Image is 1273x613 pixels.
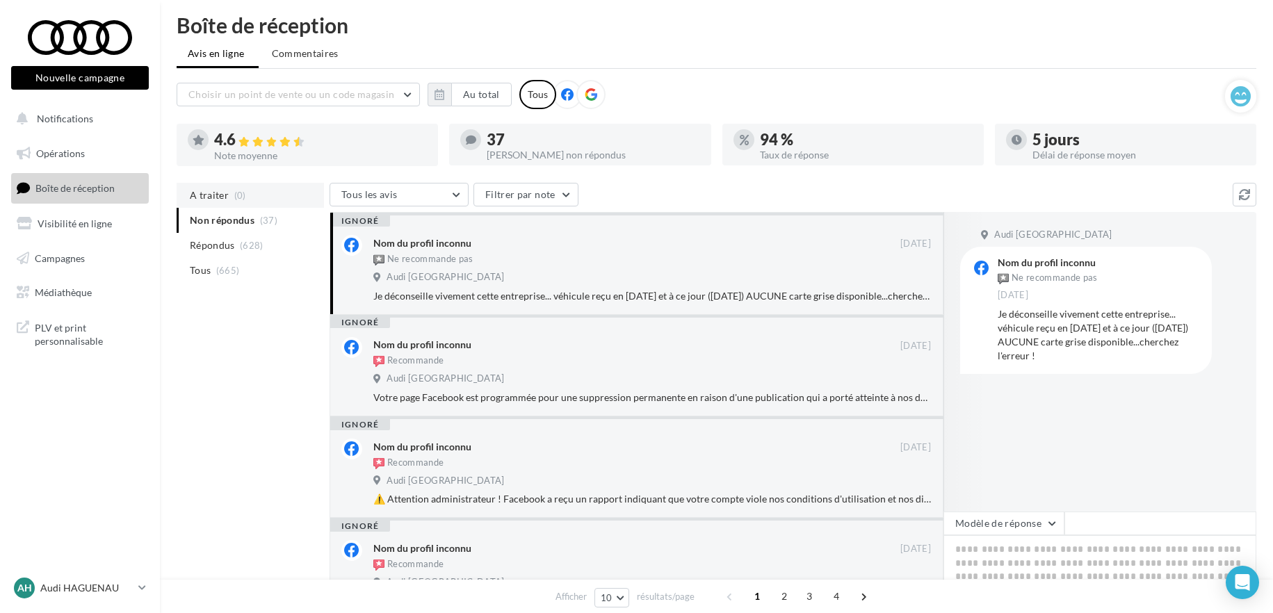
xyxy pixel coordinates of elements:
[487,150,699,160] div: [PERSON_NAME] non répondus
[998,307,1201,363] div: Je déconseille vivement cette entreprise... véhicule reçu en [DATE] et à ce jour ([DATE]) AUCUNE ...
[519,80,556,109] div: Tous
[216,265,240,276] span: (665)
[594,588,630,607] button: 10
[8,104,146,133] button: Notifications
[373,492,931,506] div: ⚠️ Attention administrateur ! Facebook a reçu un rapport indiquant que votre compte viole nos con...
[214,132,427,148] div: 4.6
[798,585,820,607] span: 3
[943,512,1064,535] button: Modèle de réponse
[373,354,444,368] div: Recommande
[387,576,504,589] span: Audi [GEOGRAPHIC_DATA]
[330,317,390,328] div: ignoré
[240,240,263,251] span: (628)
[637,590,695,603] span: résultats/page
[11,575,149,601] a: AH Audi HAGUENAU
[373,559,384,571] img: recommended.png
[330,521,390,532] div: ignoré
[330,183,469,206] button: Tous les avis
[994,229,1112,241] span: Audi [GEOGRAPHIC_DATA]
[601,592,613,603] span: 10
[190,188,229,202] span: A traiter
[998,289,1028,302] span: [DATE]
[373,558,444,572] div: Recommande
[8,173,152,203] a: Boîte de réception
[487,132,699,147] div: 37
[341,188,398,200] span: Tous les avis
[35,318,143,348] span: PLV et print personnalisable
[556,590,587,603] span: Afficher
[760,132,973,147] div: 94 %
[1032,150,1245,160] div: Délai de réponse moyen
[37,113,93,124] span: Notifications
[373,236,471,250] div: Nom du profil inconnu
[272,47,339,60] span: Commentaires
[387,475,504,487] span: Audi [GEOGRAPHIC_DATA]
[214,151,427,161] div: Note moyenne
[1032,132,1245,147] div: 5 jours
[760,150,973,160] div: Taux de réponse
[8,278,152,307] a: Médiathèque
[900,340,931,352] span: [DATE]
[998,270,1098,286] div: Ne recommande pas
[373,253,473,267] div: Ne recommande pas
[373,457,444,471] div: Recommande
[330,215,390,227] div: ignoré
[998,258,1098,268] div: Nom du profil inconnu
[373,440,471,454] div: Nom du profil inconnu
[373,356,384,367] img: recommended.png
[36,147,85,159] span: Opérations
[373,541,471,555] div: Nom du profil inconnu
[428,83,512,106] button: Au total
[40,581,133,595] p: Audi HAGUENAU
[8,244,152,273] a: Campagnes
[387,271,504,284] span: Audi [GEOGRAPHIC_DATA]
[1226,566,1259,599] div: Open Intercom Messenger
[900,441,931,454] span: [DATE]
[900,238,931,250] span: [DATE]
[900,543,931,555] span: [DATE]
[8,139,152,168] a: Opérations
[190,238,235,252] span: Répondus
[330,419,390,430] div: ignoré
[188,88,394,100] span: Choisir un point de vente ou un code magasin
[746,585,768,607] span: 1
[373,391,931,404] div: Votre page Facebook est programmée pour une suppression permanente en raison d'une publication qu...
[373,338,471,352] div: Nom du profil inconnu
[373,289,931,303] div: Je déconseille vivement cette entreprise... véhicule reçu en [DATE] et à ce jour ([DATE]) AUCUNE ...
[17,581,32,595] span: AH
[234,190,246,201] span: (0)
[373,254,384,265] img: not-recommended.png
[451,83,512,106] button: Au total
[38,218,112,229] span: Visibilité en ligne
[35,182,115,194] span: Boîte de réception
[35,252,85,263] span: Campagnes
[473,183,578,206] button: Filtrer par note
[35,286,92,298] span: Médiathèque
[8,313,152,354] a: PLV et print personnalisable
[773,585,795,607] span: 2
[373,458,384,469] img: recommended.png
[8,209,152,238] a: Visibilité en ligne
[190,263,211,277] span: Tous
[11,66,149,90] button: Nouvelle campagne
[387,373,504,385] span: Audi [GEOGRAPHIC_DATA]
[998,273,1009,284] img: not-recommended.png
[825,585,848,607] span: 4
[177,15,1256,35] div: Boîte de réception
[177,83,420,106] button: Choisir un point de vente ou un code magasin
